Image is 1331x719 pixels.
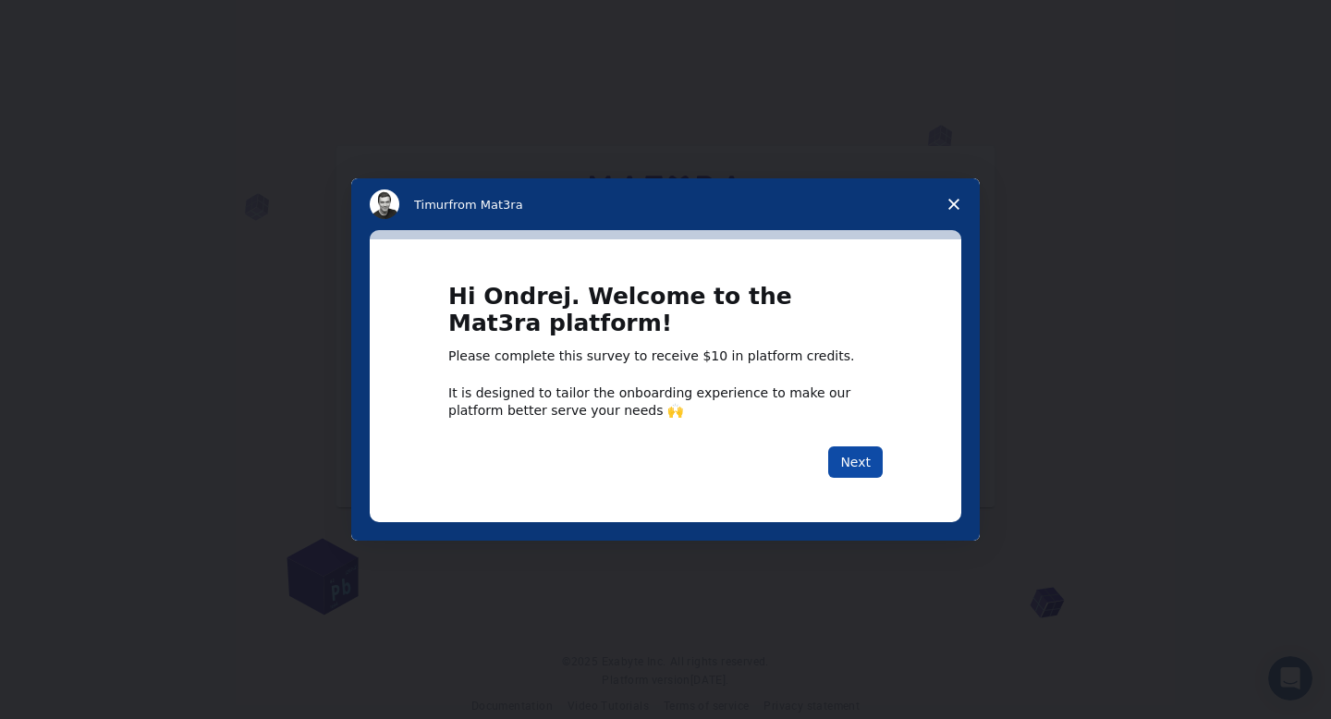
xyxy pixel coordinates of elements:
span: from Mat3ra [448,198,522,212]
span: Close survey [928,178,980,230]
div: Please complete this survey to receive $10 in platform credits. [448,347,883,366]
div: It is designed to tailor the onboarding experience to make our platform better serve your needs 🙌 [448,384,883,418]
h1: Hi Ondrej. Welcome to the Mat3ra platform! [448,284,883,347]
span: Timur [414,198,448,212]
img: Profile image for Timur [370,189,399,219]
button: Next [828,446,883,478]
span: Podpora [38,13,107,30]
